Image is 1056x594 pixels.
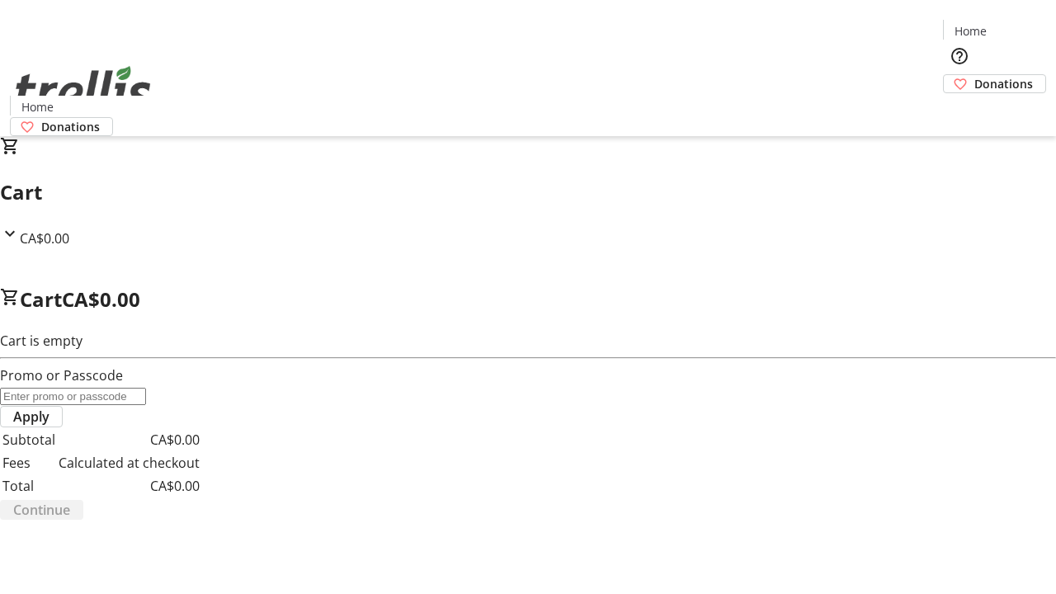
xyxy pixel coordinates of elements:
[943,74,1046,93] a: Donations
[58,452,200,474] td: Calculated at checkout
[943,40,976,73] button: Help
[2,429,56,450] td: Subtotal
[21,98,54,115] span: Home
[41,118,100,135] span: Donations
[974,75,1033,92] span: Donations
[2,475,56,497] td: Total
[955,22,987,40] span: Home
[62,285,140,313] span: CA$0.00
[944,22,997,40] a: Home
[20,229,69,247] span: CA$0.00
[2,452,56,474] td: Fees
[11,98,64,115] a: Home
[13,407,49,427] span: Apply
[58,475,200,497] td: CA$0.00
[10,117,113,136] a: Donations
[943,93,976,126] button: Cart
[58,429,200,450] td: CA$0.00
[10,48,157,130] img: Orient E2E Organization q9zma5UAMd's Logo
